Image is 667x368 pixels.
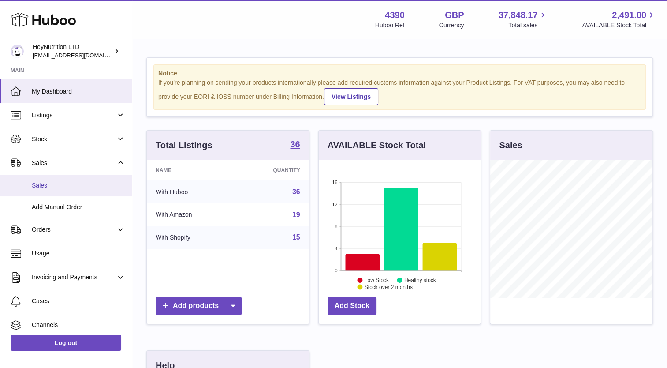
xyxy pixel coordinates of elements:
span: Channels [32,321,125,329]
span: Orders [32,225,116,234]
a: Log out [11,335,121,351]
text: 4 [335,246,337,251]
span: Invoicing and Payments [32,273,116,282]
img: info@heynutrition.com [11,45,24,58]
div: Currency [439,21,464,30]
strong: GBP [445,9,464,21]
strong: 4390 [385,9,405,21]
span: AVAILABLE Stock Total [582,21,656,30]
a: View Listings [324,88,378,105]
div: If you're planning on sending your products internationally please add required customs informati... [158,79,641,105]
div: Huboo Ref [375,21,405,30]
text: Low Stock [365,277,389,283]
a: 19 [292,211,300,218]
text: 8 [335,224,337,229]
strong: 36 [290,140,300,149]
span: Stock [32,135,116,143]
td: With Amazon [147,203,235,226]
span: Cases [32,297,125,305]
text: 12 [332,202,337,207]
a: 36 [292,188,300,195]
a: Add Stock [328,297,376,315]
a: 36 [290,140,300,150]
a: 2,491.00 AVAILABLE Stock Total [582,9,656,30]
div: HeyNutrition LTD [33,43,112,60]
span: 37,848.17 [498,9,537,21]
text: 16 [332,180,337,185]
text: 0 [335,268,337,273]
span: 2,491.00 [612,9,646,21]
td: With Huboo [147,180,235,203]
text: Stock over 2 months [365,284,413,290]
span: [EMAIL_ADDRESS][DOMAIN_NAME] [33,52,130,59]
span: Sales [32,181,125,190]
a: 15 [292,233,300,241]
th: Quantity [235,160,309,180]
h3: Total Listings [156,139,212,151]
strong: Notice [158,69,641,78]
h3: Sales [499,139,522,151]
span: Sales [32,159,116,167]
th: Name [147,160,235,180]
h3: AVAILABLE Stock Total [328,139,426,151]
span: Usage [32,249,125,258]
a: 37,848.17 Total sales [498,9,548,30]
span: Total sales [508,21,548,30]
td: With Shopify [147,226,235,249]
span: My Dashboard [32,87,125,96]
a: Add products [156,297,242,315]
span: Add Manual Order [32,203,125,211]
span: Listings [32,111,116,120]
text: Healthy stock [404,277,436,283]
